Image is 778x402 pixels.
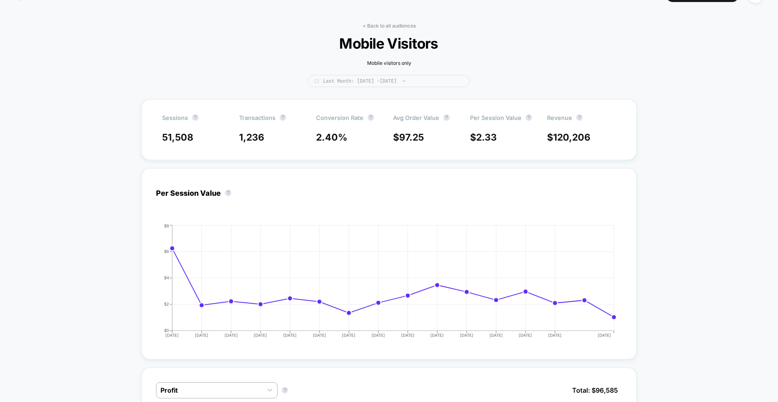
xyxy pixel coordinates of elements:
[164,223,169,228] tspan: $8
[553,132,590,143] span: 120,206
[280,114,286,121] button: ?
[443,114,450,121] button: ?
[363,23,416,29] a: < Back to all audiences
[224,333,238,338] tspan: [DATE]
[192,114,199,121] button: ?
[316,114,363,121] span: Conversion Rate
[403,80,406,82] img: end
[164,249,169,254] tspan: $6
[470,114,522,121] span: Per Session Value
[282,387,288,393] button: ?
[598,333,611,338] tspan: [DATE]
[393,114,439,121] span: Avg Order Value
[342,333,355,338] tspan: [DATE]
[162,114,188,121] span: Sessions
[316,132,347,143] span: 2.40 %
[476,132,497,143] span: 2.33
[526,114,532,121] button: ?
[254,333,267,338] tspan: [DATE]
[431,333,444,338] tspan: [DATE]
[401,333,415,338] tspan: [DATE]
[368,114,374,121] button: ?
[267,60,511,66] p: Mobile visitors only
[470,132,497,143] span: $
[164,302,169,307] tspan: $2
[308,75,470,87] span: Last Month: [DATE] - [DATE]
[314,79,319,83] img: calendar
[547,114,572,121] span: Revenue
[399,132,424,143] span: 97.25
[372,333,385,338] tspan: [DATE]
[568,382,622,398] span: Total: $ 96,585
[519,333,532,338] tspan: [DATE]
[165,333,179,338] tspan: [DATE]
[547,132,590,143] span: $
[195,333,208,338] tspan: [DATE]
[164,276,169,280] tspan: $4
[225,190,231,196] button: ?
[283,333,297,338] tspan: [DATE]
[460,333,473,338] tspan: [DATE]
[576,114,583,121] button: ?
[280,35,498,52] span: Mobile Visitors
[393,132,424,143] span: $
[148,223,614,345] div: PER_SESSION_VALUE
[156,189,235,197] div: Per Session Value
[162,132,193,143] span: 51,508
[239,114,276,121] span: Transactions
[239,132,264,143] span: 1,236
[164,328,169,333] tspan: $0
[549,333,562,338] tspan: [DATE]
[313,333,326,338] tspan: [DATE]
[489,333,503,338] tspan: [DATE]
